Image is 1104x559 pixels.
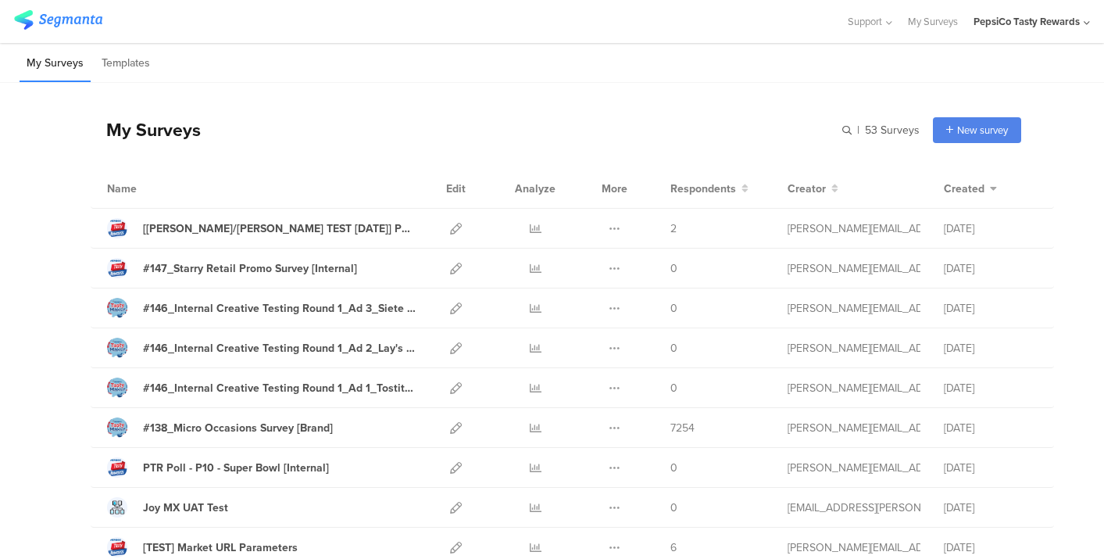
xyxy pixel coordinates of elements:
[512,169,559,208] div: Analyze
[788,340,920,357] div: megan.lynch@pepsico.com
[143,260,357,277] div: #147_Starry Retail Promo Survey [Internal]
[143,220,416,237] div: [MEGAN/JON TEST 10.2.25] PTR Poll - P7 Favorite Snack
[788,181,826,197] span: Creator
[670,340,677,357] span: 0
[788,460,920,476] div: megan.lynch@pepsico.com
[865,122,920,138] span: 53 Surveys
[143,420,333,436] div: #138_Micro Occasions Survey [Brand]
[788,220,920,237] div: megan.lynch@pepsico.com
[957,123,1008,138] span: New survey
[107,338,416,358] a: #146_Internal Creative Testing Round 1_Ad 2_Lay's [Internal]
[788,300,920,317] div: megan.lynch@pepsico.com
[788,539,920,556] div: megan.lynch@pepsico.com
[670,181,749,197] button: Respondents
[670,539,677,556] span: 6
[107,417,333,438] a: #138_Micro Occasions Survey [Brand]
[107,258,357,278] a: #147_Starry Retail Promo Survey [Internal]
[91,116,201,143] div: My Surveys
[143,380,416,396] div: #146_Internal Creative Testing Round 1_Ad 1_Tostitos [Internal]
[670,380,677,396] span: 0
[107,497,228,518] a: Joy MX UAT Test
[944,181,997,197] button: Created
[944,220,1038,237] div: [DATE]
[670,300,677,317] span: 0
[107,298,416,318] a: #146_Internal Creative Testing Round 1_Ad 3_Siete [Internal]
[944,420,1038,436] div: [DATE]
[944,539,1038,556] div: [DATE]
[143,539,298,556] div: [TEST] Market URL Parameters
[143,500,228,516] div: Joy MX UAT Test
[107,537,298,557] a: [TEST] Market URL Parameters
[14,10,102,30] img: segmanta logo
[944,300,1038,317] div: [DATE]
[670,260,677,277] span: 0
[107,378,416,398] a: #146_Internal Creative Testing Round 1_Ad 1_Tostitos [Internal]
[439,169,473,208] div: Edit
[944,460,1038,476] div: [DATE]
[855,122,862,138] span: |
[143,460,329,476] div: PTR Poll - P10 - Super Bowl [Internal]
[95,45,157,82] li: Templates
[670,500,677,516] span: 0
[107,457,329,478] a: PTR Poll - P10 - Super Bowl [Internal]
[788,380,920,396] div: megan.lynch@pepsico.com
[143,300,416,317] div: #146_Internal Creative Testing Round 1_Ad 3_Siete [Internal]
[788,260,920,277] div: megan.lynch@pepsico.com
[788,181,838,197] button: Creator
[670,420,695,436] span: 7254
[944,340,1038,357] div: [DATE]
[788,500,920,516] div: andreza.godoy.contractor@pepsico.com
[107,218,416,238] a: [[PERSON_NAME]/[PERSON_NAME] TEST [DATE]] PTR Poll - P7 Favorite Snack
[944,181,984,197] span: Created
[107,181,201,197] div: Name
[670,181,736,197] span: Respondents
[20,45,91,82] li: My Surveys
[944,380,1038,396] div: [DATE]
[848,14,882,29] span: Support
[598,169,631,208] div: More
[143,340,416,357] div: #146_Internal Creative Testing Round 1_Ad 2_Lay's [Internal]
[944,260,1038,277] div: [DATE]
[944,500,1038,516] div: [DATE]
[670,220,677,237] span: 2
[788,420,920,436] div: megan.lynch@pepsico.com
[670,460,677,476] span: 0
[974,14,1080,29] div: PepsiCo Tasty Rewards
